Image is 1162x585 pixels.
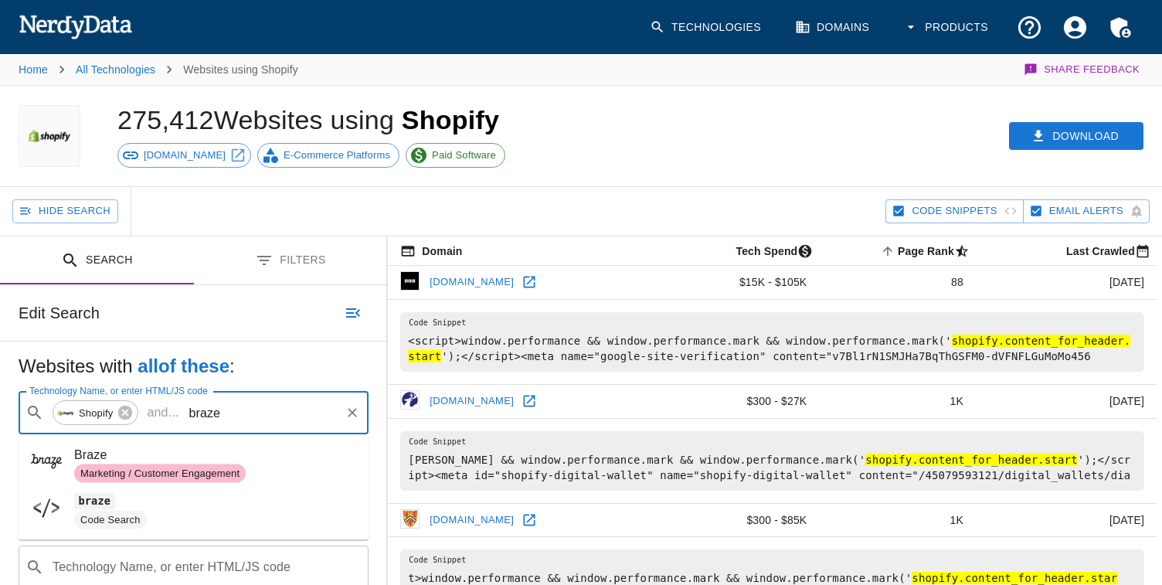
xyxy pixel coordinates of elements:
p: Websites using Shopify [183,62,298,77]
button: Clear [341,402,363,423]
td: [DATE] [976,266,1157,300]
a: Home [19,63,48,76]
img: bbc.com icon [400,271,420,291]
code: braze [74,493,115,509]
span: Shopify [70,404,121,422]
img: uwaterloo.ca icon [400,509,420,529]
hl: shopify.content_for_header.start [408,335,1130,362]
a: [DOMAIN_NAME] [426,508,518,532]
span: [DOMAIN_NAME] [135,148,234,163]
button: Products [894,5,1001,50]
h6: Edit Search [19,301,100,325]
button: You are receiving email alerts for this report. Click to disable. [1023,199,1150,223]
img: jkp.com icon [400,390,420,410]
td: 1K [819,503,976,537]
img: Shopify logo [25,105,73,167]
span: The registered domain name (i.e. "nerdydata.com"). [400,242,462,260]
label: Technology Name, or enter HTML/JS code [29,384,208,397]
span: Code Search [74,512,147,527]
button: Download [1009,122,1143,151]
td: 1K [819,384,976,418]
td: [DATE] [976,503,1157,537]
a: Open uwaterloo.ca in new window [518,508,541,532]
p: and ... [141,403,185,422]
button: Hide Search [12,199,118,223]
span: Braze [74,446,356,464]
a: Technologies [640,5,773,50]
td: $300 - $85K [652,503,819,537]
span: E-Commerce Platforms [275,148,399,163]
span: You are receiving email alerts for this report. Click to disable. [1049,202,1123,220]
span: A page popularity ranking based on a domain's backlinks. Smaller numbers signal more popular doma... [878,242,976,260]
button: Support and Documentation [1007,5,1052,50]
pre: [PERSON_NAME] && window.performance.mark && window.performance.mark(' ');</script><meta id="shopi... [400,431,1144,491]
div: Shopify [53,400,138,425]
a: [DOMAIN_NAME] [426,389,518,413]
h1: 275,412 Websites using [117,105,499,134]
td: [DATE] [976,384,1157,418]
h5: Websites with : [19,354,369,379]
span: Shopify [402,105,499,134]
span: Hide Code Snippets [912,202,997,220]
a: E-Commerce Platforms [257,143,399,168]
td: $15K - $105K [652,266,819,300]
a: Open bbc.com in new window [518,270,541,294]
nav: breadcrumb [19,54,298,85]
a: [DOMAIN_NAME] [426,270,518,294]
span: Paid Software [423,148,505,163]
td: $300 - $27K [652,384,819,418]
button: Share Feedback [1021,54,1143,85]
a: All Technologies [76,63,155,76]
button: Filters [194,236,388,285]
img: NerdyData.com [19,11,132,42]
span: The estimated minimum and maximum annual tech spend each webpage has, based on the free, freemium... [716,242,820,260]
td: 88 [819,266,976,300]
span: Marketing / Customer Engagement [74,466,246,481]
b: all of these [138,355,229,376]
hl: shopify.content_for_header.start [865,454,1078,466]
pre: <script>window.performance && window.performance.mark && window.performance.mark(' ');</script><m... [400,312,1144,372]
a: [DOMAIN_NAME] [117,143,251,168]
a: Domains [786,5,882,50]
a: Open jkp.com in new window [518,389,541,413]
button: Hide Code Snippets [885,199,1023,223]
button: Account Settings [1052,5,1098,50]
button: Admin Menu [1098,5,1143,50]
span: Most recent date this website was successfully crawled [1046,242,1157,260]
